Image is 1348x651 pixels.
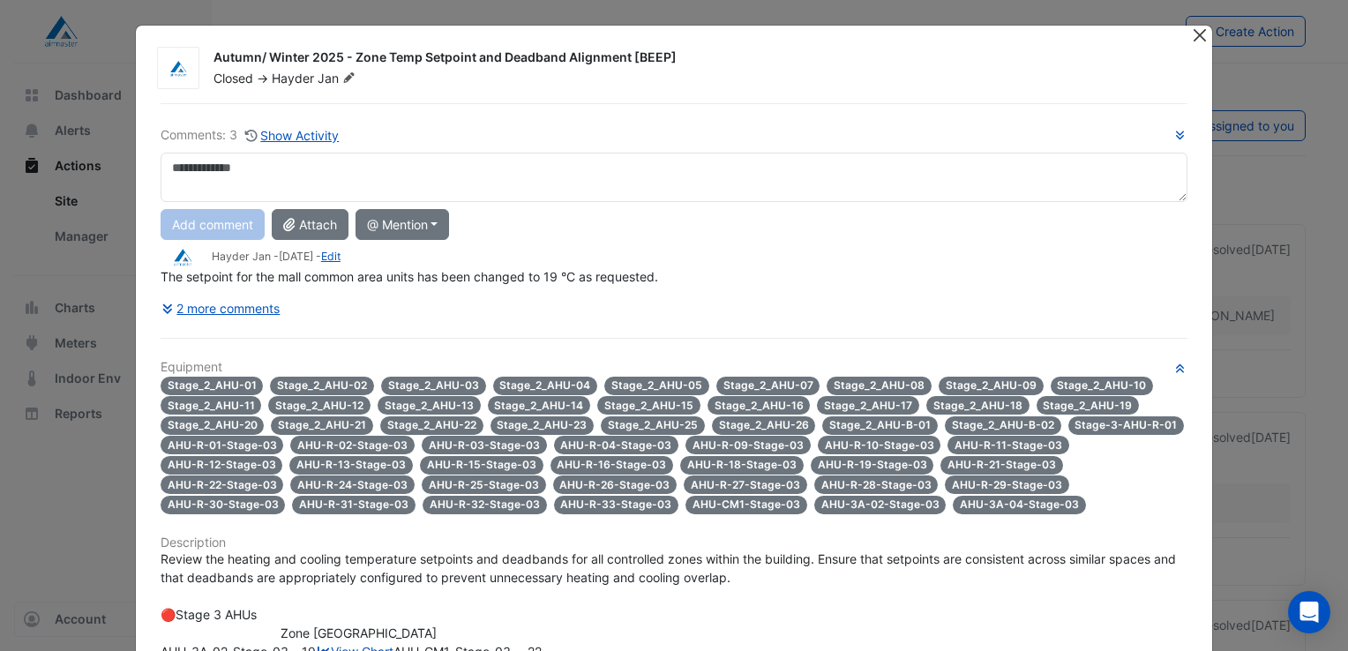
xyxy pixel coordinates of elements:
span: 2025-08-01 12:20:50 [279,250,313,263]
span: AHU-R-32-Stage-03 [423,496,547,514]
span: Stage_2_AHU-25 [601,416,705,435]
span: Stage_2_AHU-03 [381,377,486,395]
span: AHU-R-28-Stage-03 [814,475,939,494]
span: Stage_2_AHU-20 [161,416,265,435]
span: AHU-3A-04-Stage-03 [953,496,1086,514]
small: Hayder Jan - - [212,249,341,265]
span: AHU-R-29-Stage-03 [945,475,1069,494]
span: Closed [213,71,253,86]
span: AHU-3A-02-Stage-03 [814,496,947,514]
span: Stage_2_AHU-10 [1051,377,1154,395]
button: Show Activity [244,125,341,146]
button: Close [1190,26,1209,44]
span: Stage_2_AHU-26 [712,416,816,435]
span: Stage_2_AHU-B-01 [822,416,938,435]
img: Airmaster Australia [161,248,205,267]
span: Stage_2_AHU-22 [380,416,483,435]
span: AHU-R-01-Stage-03 [161,436,284,454]
div: Autumn/ Winter 2025 - Zone Temp Setpoint and Deadband Alignment [BEEP] [213,49,1170,70]
span: Stage_2_AHU-17 [817,396,919,415]
span: Stage_2_AHU-12 [268,396,371,415]
span: Stage_2_AHU-14 [488,396,591,415]
h6: Description [161,535,1187,550]
button: Attach [272,209,348,240]
span: AHU-R-18-Stage-03 [680,456,804,475]
div: Open Intercom Messenger [1288,591,1330,633]
span: AHU-R-09-Stage-03 [685,436,811,454]
span: Hayder [272,71,314,86]
span: AHU-R-13-Stage-03 [289,456,413,475]
span: AHU-R-21-Stage-03 [940,456,1063,475]
span: Stage_2_AHU-16 [708,396,811,415]
span: AHU-R-11-Stage-03 [947,436,1069,454]
span: Stage_2_AHU-07 [716,377,820,395]
span: Stage_2_AHU-11 [161,396,262,415]
span: AHU-CM1-Stage-03 [685,496,807,514]
span: AHU-R-16-Stage-03 [550,456,674,475]
span: Stage_2_AHU-15 [597,396,700,415]
span: Stage_2_AHU-04 [493,377,598,395]
span: Stage_2_AHU-08 [827,377,932,395]
span: Stage-3-AHU-R-01 [1068,416,1185,435]
span: Stage_2_AHU-18 [926,396,1030,415]
span: The setpoint for the mall common area units has been changed to 19 °C as requested. [161,269,658,284]
span: AHU-R-03-Stage-03 [422,436,547,454]
h6: Equipment [161,360,1187,375]
span: AHU-R-04-Stage-03 [554,436,679,454]
div: Comments: 3 [161,125,341,146]
span: Stage_2_AHU-05 [604,377,709,395]
span: AHU-R-15-Stage-03 [420,456,543,475]
span: Jan [318,70,359,87]
span: AHU-R-19-Stage-03 [811,456,934,475]
button: 2 more comments [161,293,281,324]
span: AHU-R-30-Stage-03 [161,496,286,514]
span: AHU-R-02-Stage-03 [290,436,415,454]
button: @ Mention [356,209,450,240]
span: Stage_2_AHU-02 [270,377,374,395]
span: Stage_2_AHU-B-02 [945,416,1061,435]
span: AHU-R-22-Stage-03 [161,475,284,494]
span: Stage_2_AHU-19 [1037,396,1140,415]
span: AHU-R-25-Stage-03 [422,475,546,494]
span: AHU-R-12-Stage-03 [161,456,283,475]
span: Stage_2_AHU-13 [378,396,481,415]
span: Stage_2_AHU-21 [271,416,373,435]
span: AHU-R-10-Stage-03 [818,436,941,454]
span: AHU-R-33-Stage-03 [554,496,679,514]
span: Stage_2_AHU-01 [161,377,264,395]
span: AHU-R-26-Stage-03 [553,475,678,494]
span: AHU-R-27-Stage-03 [684,475,807,494]
a: Edit [321,250,341,263]
span: AHU-R-31-Stage-03 [292,496,416,514]
span: AHU-R-24-Stage-03 [290,475,415,494]
img: Airmaster Australia [158,60,198,78]
span: Stage_2_AHU-23 [491,416,595,435]
span: -> [257,71,268,86]
span: Stage_2_AHU-09 [939,377,1044,395]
